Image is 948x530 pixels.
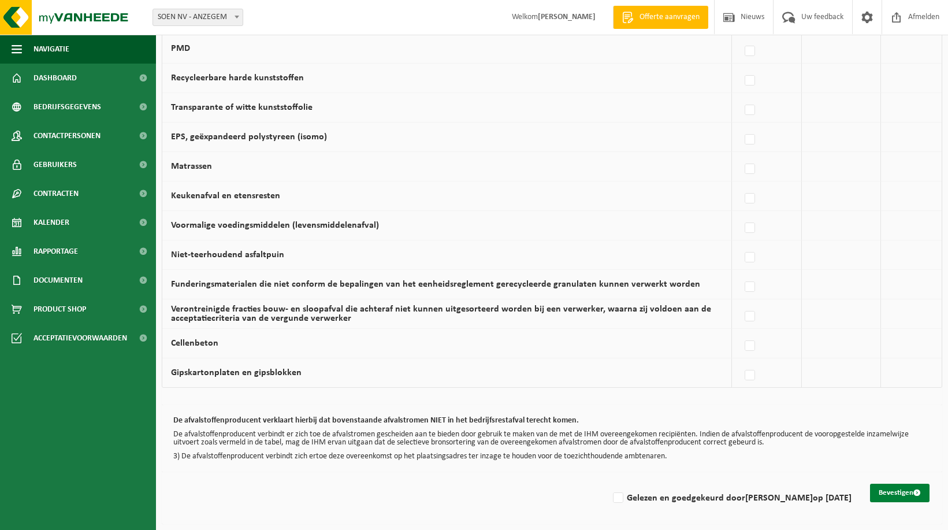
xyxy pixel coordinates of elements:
[173,416,579,425] b: De afvalstoffenproducent verklaart hierbij dat bovenstaande afvalstromen NIET in het bedrijfsrest...
[171,191,280,201] label: Keukenafval en etensresten
[34,35,69,64] span: Navigatie
[171,250,284,260] label: Niet-teerhoudend asfaltpuin
[171,73,304,83] label: Recycleerbare harde kunststoffen
[34,237,78,266] span: Rapportage
[171,339,218,348] label: Cellenbeton
[153,9,243,26] span: SOEN NV - ANZEGEM
[34,92,101,121] span: Bedrijfsgegevens
[745,494,813,503] strong: [PERSON_NAME]
[34,64,77,92] span: Dashboard
[171,162,212,171] label: Matrassen
[171,44,190,53] label: PMD
[34,150,77,179] span: Gebruikers
[538,13,596,21] strong: [PERSON_NAME]
[34,266,83,295] span: Documenten
[34,324,127,353] span: Acceptatievoorwaarden
[613,6,708,29] a: Offerte aanvragen
[171,221,379,230] label: Voormalige voedingsmiddelen (levensmiddelenafval)
[34,179,79,208] span: Contracten
[34,295,86,324] span: Product Shop
[870,484,930,502] button: Bevestigen
[171,368,302,377] label: Gipskartonplaten en gipsblokken
[171,103,313,112] label: Transparante of witte kunststoffolie
[153,9,243,25] span: SOEN NV - ANZEGEM
[637,12,702,23] span: Offerte aanvragen
[34,208,69,237] span: Kalender
[171,280,700,289] label: Funderingsmaterialen die niet conform de bepalingen van het eenheidsreglement gerecycleerde granu...
[171,132,327,142] label: EPS, geëxpandeerd polystyreen (isomo)
[173,431,931,447] p: De afvalstoffenproducent verbindt er zich toe de afvalstromen gescheiden aan te bieden door gebru...
[171,305,711,323] label: Verontreinigde fracties bouw- en sloopafval die achteraf niet kunnen uitgesorteerd worden bij een...
[173,453,931,461] p: 3) De afvalstoffenproducent verbindt zich ertoe deze overeenkomst op het plaatsingsadres ter inza...
[34,121,101,150] span: Contactpersonen
[611,490,852,507] label: Gelezen en goedgekeurd door op [DATE]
